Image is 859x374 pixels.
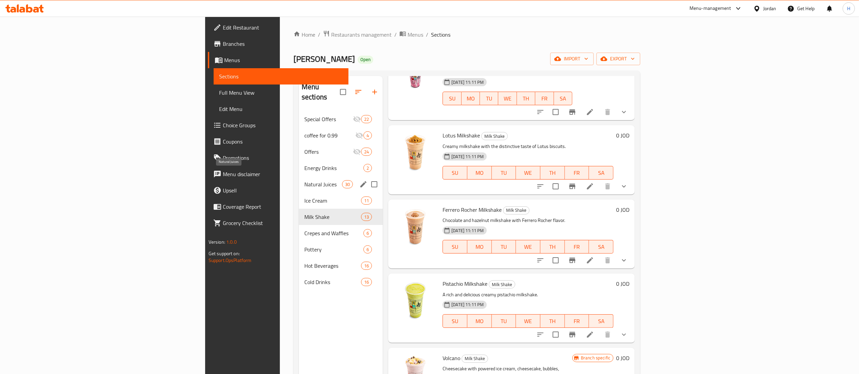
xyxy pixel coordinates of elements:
[549,253,563,267] span: Select to update
[219,105,343,113] span: Edit Menu
[304,229,363,237] span: Crepes and Waffles
[214,101,348,117] a: Edit Menu
[223,137,343,146] span: Coupons
[408,31,423,39] span: Menus
[208,133,348,150] a: Coupons
[847,5,850,12] span: H
[358,179,369,189] button: edit
[443,205,502,215] span: Ferrero Rocher Milkshake
[299,111,383,127] div: Special Offers22
[214,85,348,101] a: Full Menu View
[304,148,353,156] span: Offers
[299,160,383,176] div: Energy Drinks2
[293,30,640,39] nav: breadcrumb
[208,36,348,52] a: Branches
[355,131,363,139] svg: Inactive section
[540,240,565,254] button: TH
[443,92,461,105] button: SU
[361,116,372,123] span: 22
[565,240,589,254] button: FR
[462,355,488,363] div: Milk Shake
[481,132,508,140] div: Milk Shake
[209,249,240,258] span: Get support on:
[304,245,363,254] div: Pottery
[480,92,498,105] button: TU
[304,213,361,221] div: Milk Shake
[443,279,487,289] span: Pistachio Milkshake
[467,314,492,328] button: MO
[516,166,540,180] button: WE
[599,104,616,120] button: delete
[564,104,580,120] button: Branch-specific-item
[361,198,372,204] span: 11
[304,278,361,286] span: Cold Drinks
[568,168,587,178] span: FR
[304,131,355,139] span: coffee for 0.99
[443,142,613,151] p: Creamy milkshake with the distinctive taste of Lotus biscuits.
[363,164,372,172] div: items
[540,166,565,180] button: TH
[299,274,383,290] div: Cold Drinks16
[361,149,372,155] span: 24
[532,252,549,268] button: sort-choices
[464,94,477,104] span: MO
[492,240,516,254] button: TU
[209,238,225,246] span: Version:
[586,256,594,264] a: Edit menu item
[549,328,563,342] span: Select to update
[353,115,361,123] svg: Inactive section
[364,246,372,253] span: 6
[299,258,383,274] div: Hot Beverages16
[304,164,363,172] span: Energy Drinks
[470,316,489,326] span: MO
[361,197,372,205] div: items
[366,84,383,100] button: Add section
[443,130,480,141] span: Lotus Milkshake
[299,176,383,192] div: Natural Juices30edit
[550,53,594,65] button: import
[620,182,628,190] svg: Show Choices
[336,85,350,99] span: Select all sections
[532,104,549,120] button: sort-choices
[361,279,372,285] span: 16
[361,262,372,270] div: items
[532,326,549,343] button: sort-choices
[578,355,613,361] span: Branch specific
[361,213,372,221] div: items
[361,148,372,156] div: items
[208,150,348,166] a: Promotions
[226,238,237,246] span: 1.0.0
[449,79,486,86] span: [DATE] 11:11 PM
[342,180,353,188] div: items
[467,166,492,180] button: MO
[363,131,372,139] div: items
[304,262,361,270] span: Hot Beverages
[483,94,496,104] span: TU
[299,192,383,209] div: Ice Cream11
[394,31,397,39] li: /
[763,5,776,12] div: Jordan
[219,89,343,97] span: Full Menu View
[470,242,489,252] span: MO
[323,30,392,39] a: Restaurants management
[592,242,611,252] span: SA
[616,205,629,214] h6: 0 JOD
[616,326,632,343] button: show more
[446,94,459,104] span: SU
[517,92,535,105] button: TH
[426,31,428,39] li: /
[592,168,611,178] span: SA
[543,316,562,326] span: TH
[443,314,467,328] button: SU
[361,115,372,123] div: items
[616,353,629,363] h6: 0 JOD
[223,203,343,211] span: Coverage Report
[549,179,563,193] span: Select to update
[564,252,580,268] button: Branch-specific-item
[361,214,372,220] span: 13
